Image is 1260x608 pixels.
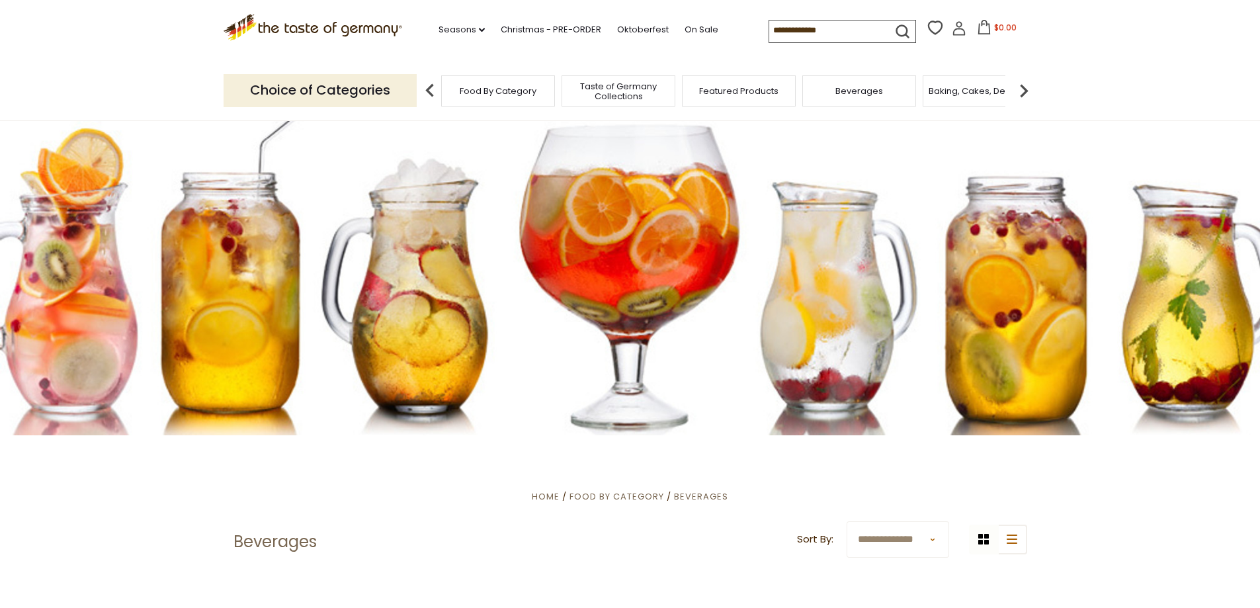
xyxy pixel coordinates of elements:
img: previous arrow [417,77,443,104]
a: Food By Category [460,86,536,96]
button: $0.00 [969,20,1025,40]
a: Seasons [439,22,485,37]
a: Featured Products [699,86,778,96]
a: Baking, Cakes, Desserts [929,86,1031,96]
a: Food By Category [569,490,664,503]
a: On Sale [685,22,718,37]
a: Beverages [674,490,728,503]
h1: Beverages [233,532,317,552]
a: Christmas - PRE-ORDER [501,22,601,37]
a: Beverages [835,86,883,96]
label: Sort By: [797,531,833,548]
img: next arrow [1011,77,1037,104]
p: Choice of Categories [224,74,417,107]
a: Oktoberfest [617,22,669,37]
a: Home [532,490,560,503]
a: Taste of Germany Collections [566,81,671,101]
span: $0.00 [994,22,1017,33]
